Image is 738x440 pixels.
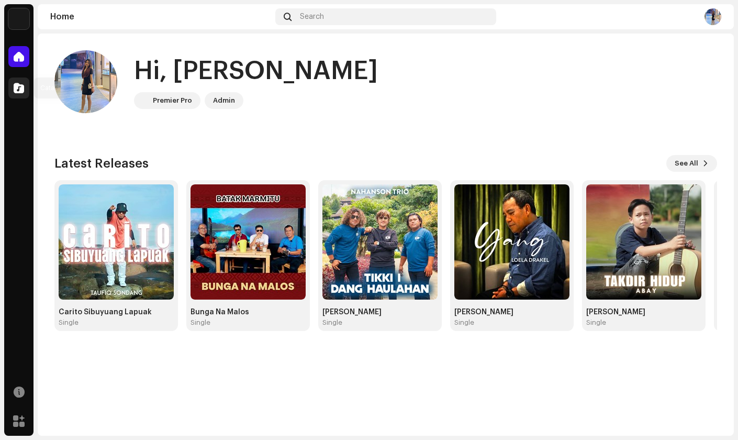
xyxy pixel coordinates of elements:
[586,184,701,300] img: 54243f8d-c810-4e38-9023-a4858cf4121b
[666,155,717,172] button: See All
[50,13,271,21] div: Home
[213,94,235,107] div: Admin
[586,318,606,327] div: Single
[191,318,210,327] div: Single
[705,8,721,25] img: 790519fe-8fa6-4038-aadb-b090c020592c
[54,50,117,113] img: 790519fe-8fa6-4038-aadb-b090c020592c
[675,153,698,174] span: See All
[300,13,324,21] span: Search
[586,308,701,316] div: [PERSON_NAME]
[322,184,438,300] img: 1b084393-3da0-4698-9f6e-19fbff80947a
[134,54,378,88] div: Hi, [PERSON_NAME]
[136,94,149,107] img: 64f15ab7-a28a-4bb5-a164-82594ec98160
[8,8,29,29] img: 64f15ab7-a28a-4bb5-a164-82594ec98160
[191,184,306,300] img: fbba80e1-5659-4eb0-997b-d2e00d2cdace
[59,184,174,300] img: 882533f3-704b-4a67-93d1-9a18bb4ba597
[59,318,79,327] div: Single
[54,155,149,172] h3: Latest Releases
[322,318,342,327] div: Single
[454,184,569,300] img: 7e4d5063-a048-479a-bf2f-c004a871cc43
[59,308,174,316] div: Carito Sibuyuang Lapuak
[454,308,569,316] div: [PERSON_NAME]
[191,308,306,316] div: Bunga Na Malos
[454,318,474,327] div: Single
[322,308,438,316] div: [PERSON_NAME]
[153,94,192,107] div: Premier Pro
